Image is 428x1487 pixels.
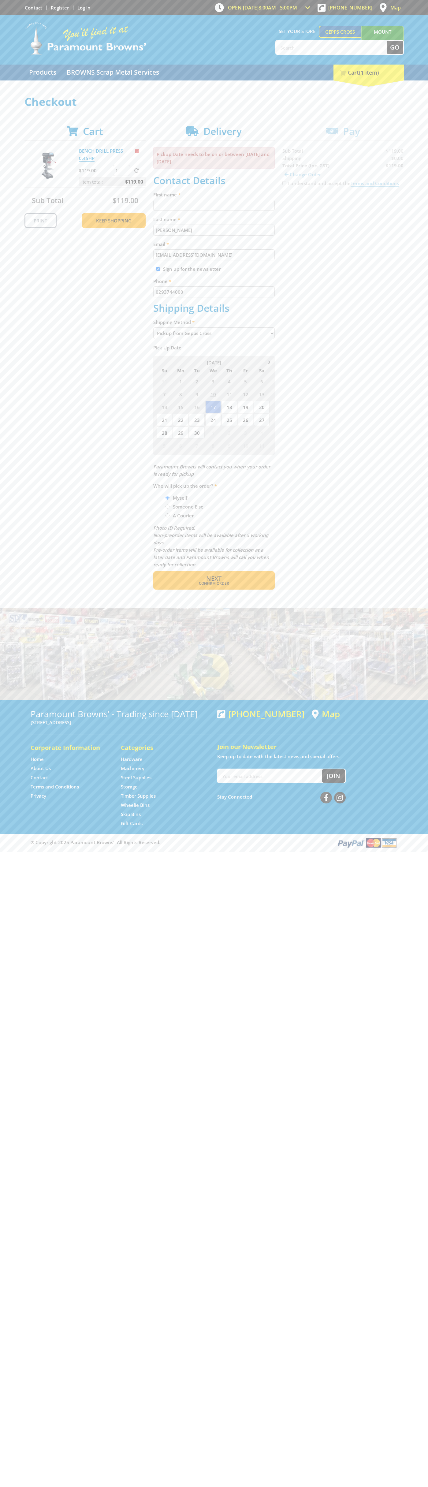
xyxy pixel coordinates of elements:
[157,401,172,413] span: 14
[24,837,404,848] div: ® Copyright 2025 Paramount Browns'. All Rights Reserved.
[31,743,109,752] h5: Corporate Information
[157,388,172,400] span: 7
[121,743,199,752] h5: Categories
[189,367,205,375] span: Tu
[30,147,67,184] img: BENCH DRILL PRESS 0.45HP
[31,793,46,799] a: Go to the Privacy page
[77,5,91,11] a: Log in
[173,414,188,426] span: 22
[254,375,270,387] span: 6
[173,388,188,400] span: 8
[205,427,221,439] span: 1
[312,709,340,719] a: View a map of Gepps Cross location
[189,427,205,439] span: 30
[254,414,270,426] span: 27
[153,191,275,198] label: First name
[189,414,205,426] span: 23
[153,571,275,590] button: Next Confirm order
[121,802,150,808] a: Go to the Wheelie Bins page
[153,175,275,186] h2: Contact Details
[238,439,253,452] span: 10
[24,213,57,228] a: Print
[153,200,275,211] input: Please enter your first name.
[217,789,346,804] div: Stay Connected
[79,177,146,186] p: Item total:
[166,582,262,585] span: Confirm order
[157,367,172,375] span: Su
[221,414,237,426] span: 25
[153,344,275,351] label: Pick Up Date
[24,96,404,108] h1: Checkout
[153,319,275,326] label: Shipping Method
[387,41,403,54] button: Go
[207,360,221,366] span: [DATE]
[206,574,221,583] span: Next
[275,26,319,37] span: Set your store
[31,709,211,719] h3: Paramount Browns' - Trading since [DATE]
[157,414,172,426] span: 21
[217,743,398,751] h5: Join our Newsletter
[173,367,188,375] span: Mo
[361,26,404,49] a: Mount [PERSON_NAME]
[32,196,63,205] span: Sub Total
[121,784,138,790] a: Go to the Storage page
[125,177,143,186] span: $119.00
[82,213,146,228] a: Keep Shopping
[31,784,79,790] a: Go to the Terms and Conditions page
[163,266,221,272] label: Sign up for the newsletter
[51,5,69,11] a: Go to the registration page
[217,709,304,719] div: [PHONE_NUMBER]
[31,765,51,772] a: Go to the About Us page
[121,811,141,818] a: Go to the Skip Bins page
[217,753,398,760] p: Keep up to date with the latest news and special offers.
[153,249,275,260] input: Please enter your email address.
[205,414,221,426] span: 24
[24,21,147,55] img: Paramount Browns'
[157,427,172,439] span: 28
[153,225,275,236] input: Please enter your last name.
[173,439,188,452] span: 6
[254,427,270,439] span: 4
[153,482,275,490] label: Who will pick up the order?
[25,5,42,11] a: Go to the Contact page
[121,774,151,781] a: Go to the Steel Supplies page
[238,414,253,426] span: 26
[189,439,205,452] span: 7
[153,278,275,285] label: Phone
[205,439,221,452] span: 8
[153,240,275,248] label: Email
[113,196,138,205] span: $119.00
[173,375,188,387] span: 1
[238,375,253,387] span: 5
[189,375,205,387] span: 2
[166,496,169,500] input: Please select who will pick up the order.
[254,367,270,375] span: Sa
[24,65,61,80] a: Go to the Products page
[238,367,253,375] span: Fr
[153,525,269,568] em: Photo ID Required. Non-preorder items will be available after 5 working days Pre-order items will...
[221,367,237,375] span: Th
[153,147,275,169] p: Pickup Date needs to be on or between [DATE] and [DATE]
[221,401,237,413] span: 18
[121,765,144,772] a: Go to the Machinery page
[259,4,297,11] span: 8:00am - 5:00pm
[221,375,237,387] span: 4
[333,65,404,80] div: Cart
[218,769,322,783] input: Your email address
[31,719,211,726] p: [STREET_ADDRESS]
[31,774,48,781] a: Go to the Contact page
[238,427,253,439] span: 3
[121,793,156,799] a: Go to the Timber Supplies page
[166,513,169,517] input: Please select who will pick up the order.
[135,148,139,154] a: Remove from cart
[189,388,205,400] span: 9
[254,388,270,400] span: 13
[121,820,143,827] a: Go to the Gift Cards page
[62,65,164,80] a: Go to the BROWNS Scrap Metal Services page
[221,439,237,452] span: 9
[171,510,196,521] label: A Courier
[157,439,172,452] span: 5
[79,148,123,162] a: BENCH DRILL PRESS 0.45HP
[83,125,103,138] span: Cart
[153,464,270,477] em: Paramount Browns will contact you when your order is ready for pickup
